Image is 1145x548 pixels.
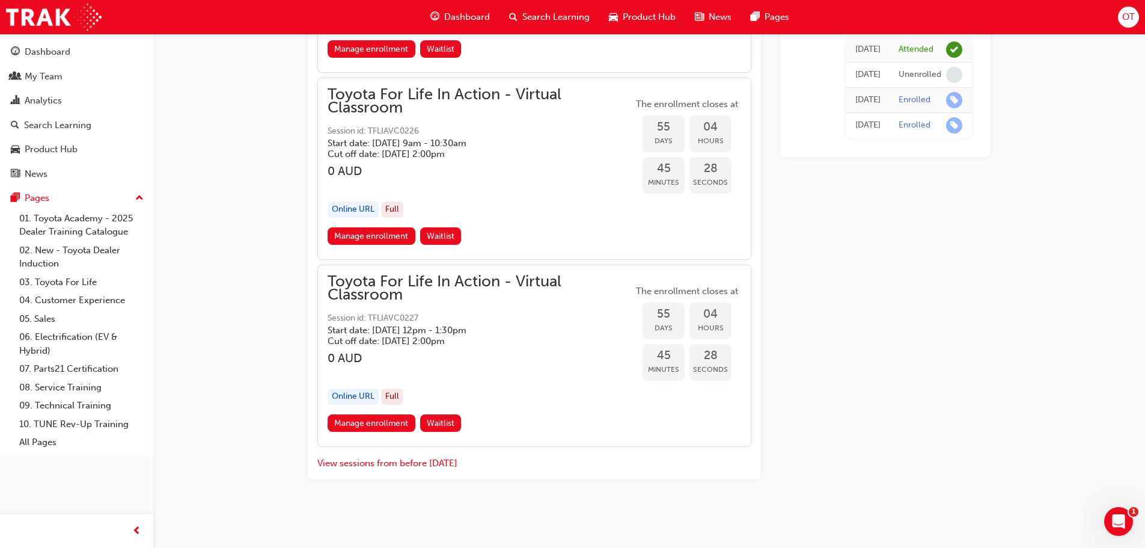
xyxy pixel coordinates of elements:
[855,43,881,57] div: Wed Jun 04 2025 13:00:00 GMT+0800 (Australian Western Standard Time)
[643,134,685,148] span: Days
[5,163,148,185] a: News
[946,92,962,108] span: learningRecordVerb_ENROLL-icon
[25,191,49,205] div: Pages
[427,418,454,428] span: Waitlist
[522,10,590,24] span: Search Learning
[328,275,741,437] button: Toyota For Life In Action - Virtual ClassroomSession id: TFLIAVC0227Start date: [DATE] 12pm - 1:3...
[855,68,881,82] div: Fri Apr 11 2025 14:56:13 GMT+0800 (Australian Western Standard Time)
[899,94,930,106] div: Enrolled
[5,187,148,209] button: Pages
[25,70,63,84] div: My Team
[643,176,685,189] span: Minutes
[5,138,148,161] a: Product Hub
[420,227,462,245] button: Waitlist
[381,389,403,405] div: Full
[25,45,70,59] div: Dashboard
[643,162,685,176] span: 45
[5,90,148,112] a: Analytics
[6,4,102,31] img: Trak
[5,66,148,88] a: My Team
[643,321,685,335] span: Days
[444,10,490,24] span: Dashboard
[499,5,599,29] a: search-iconSearch Learning
[609,10,618,25] span: car-icon
[328,275,633,302] span: Toyota For Life In Action - Virtual Classroom
[689,176,731,189] span: Seconds
[25,167,47,181] div: News
[1129,507,1138,517] span: 1
[695,10,704,25] span: news-icon
[11,120,19,131] span: search-icon
[328,88,741,250] button: Toyota For Life In Action - Virtual ClassroomSession id: TFLIAVC0226Start date: [DATE] 9am - 10:3...
[946,42,962,58] span: learningRecordVerb_ATTEND-icon
[328,312,633,325] span: Session id: TFLIAVC0227
[765,10,789,24] span: Pages
[11,193,20,204] span: pages-icon
[317,457,457,470] button: View sessions from before [DATE]
[24,119,91,132] div: Search Learning
[328,164,633,178] h3: 0 AUD
[689,307,731,321] span: 04
[328,325,614,336] h5: Start date: [DATE] 12pm - 1:30pm
[5,38,148,187] button: DashboardMy TeamAnalyticsSearch LearningProduct HubNews
[427,44,454,54] span: Waitlist
[135,191,144,206] span: up-icon
[427,231,454,241] span: Waitlist
[741,5,799,29] a: pages-iconPages
[643,307,685,321] span: 55
[14,360,148,378] a: 07. Parts21 Certification
[899,69,941,81] div: Unenrolled
[25,94,62,108] div: Analytics
[328,40,415,58] a: Manage enrollment
[14,396,148,415] a: 09. Technical Training
[689,349,731,363] span: 28
[946,67,962,83] span: learningRecordVerb_NONE-icon
[899,44,933,55] div: Attended
[328,149,614,159] h5: Cut off date: [DATE] 2:00pm
[899,120,930,131] div: Enrolled
[11,72,20,82] span: people-icon
[855,93,881,107] div: Fri Apr 11 2025 14:55:31 GMT+0800 (Australian Western Standard Time)
[11,169,20,180] span: news-icon
[11,96,20,106] span: chart-icon
[328,138,614,149] h5: Start date: [DATE] 9am - 10:30am
[633,97,741,111] span: The enrollment closes at
[689,162,731,176] span: 28
[420,414,462,432] button: Waitlist
[643,349,685,363] span: 45
[328,125,633,138] span: Session id: TFLIAVC0226
[689,363,731,377] span: Seconds
[643,363,685,377] span: Minutes
[14,291,148,310] a: 04. Customer Experience
[599,5,685,29] a: car-iconProduct Hub
[689,321,731,335] span: Hours
[709,10,731,24] span: News
[14,310,148,328] a: 05. Sales
[328,389,379,405] div: Online URL
[5,114,148,137] a: Search Learning
[328,88,633,115] span: Toyota For Life In Action - Virtual Classroom
[643,120,685,134] span: 55
[328,351,633,365] h3: 0 AUD
[509,10,518,25] span: search-icon
[1122,10,1135,24] span: OT
[1118,7,1139,28] button: OT
[751,10,760,25] span: pages-icon
[14,241,148,273] a: 02. New - Toyota Dealer Induction
[14,433,148,452] a: All Pages
[11,144,20,155] span: car-icon
[25,143,78,156] div: Product Hub
[132,524,141,539] span: prev-icon
[633,285,741,298] span: The enrollment closes at
[11,47,20,58] span: guage-icon
[623,10,676,24] span: Product Hub
[5,41,148,63] a: Dashboard
[14,209,148,241] a: 01. Toyota Academy - 2025 Dealer Training Catalogue
[328,414,415,432] a: Manage enrollment
[689,120,731,134] span: 04
[1104,507,1133,536] iframe: Intercom live chat
[14,273,148,292] a: 03. Toyota For Life
[381,202,403,218] div: Full
[430,10,439,25] span: guage-icon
